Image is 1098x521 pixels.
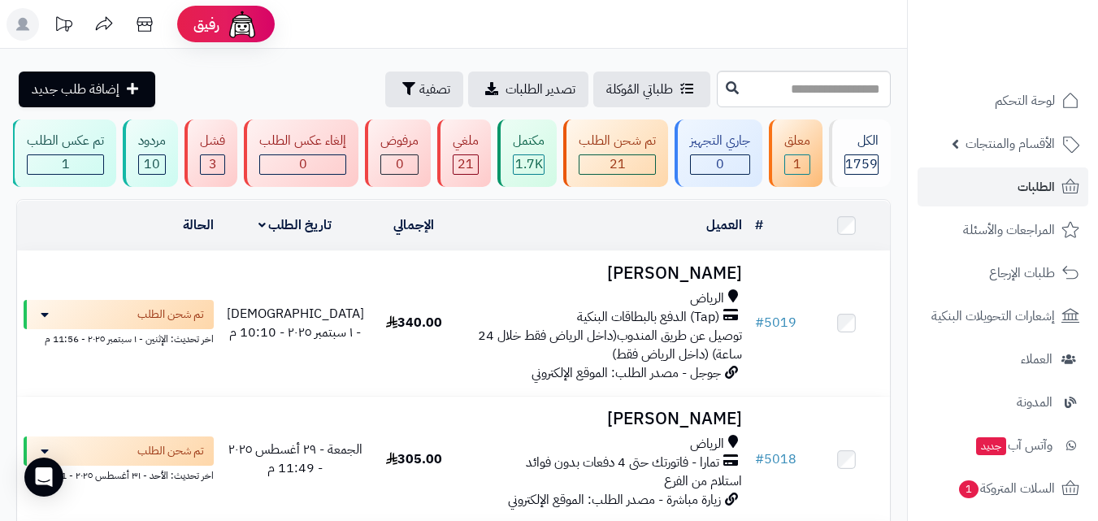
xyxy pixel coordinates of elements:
[755,449,796,469] a: #5018
[139,155,165,174] div: 10
[918,340,1088,379] a: العملاء
[532,363,721,383] span: جوجل - مصدر الطلب: الموقع الإلكتروني
[193,15,219,34] span: رفيق
[464,410,742,428] h3: [PERSON_NAME]
[478,326,742,364] span: توصيل عن طريق المندوب(داخل الرياض فقط خلال 24 ساعة) (داخل الرياض فقط)
[579,155,655,174] div: 21
[785,155,809,174] div: 1
[560,119,671,187] a: تم شحن الطلب 21
[966,132,1055,155] span: الأقسام والمنتجات
[24,458,63,497] div: Open Intercom Messenger
[995,89,1055,112] span: لوحة التحكم
[918,81,1088,120] a: لوحة التحكم
[690,435,724,454] span: الرياض
[396,154,404,174] span: 0
[526,454,719,472] span: تمارا - فاتورتك حتى 4 دفعات بدون فوائد
[241,119,362,187] a: إلغاء عكس الطلب 0
[784,132,810,150] div: معلق
[28,155,103,174] div: 1
[137,443,204,459] span: تم شحن الطلب
[299,154,307,174] span: 0
[844,132,879,150] div: الكل
[259,132,346,150] div: إلغاء عكس الطلب
[506,80,575,99] span: تصدير الطلبات
[918,297,1088,336] a: إشعارات التحويلات البنكية
[691,155,749,174] div: 0
[386,313,442,332] span: 340.00
[434,119,494,187] a: ملغي 21
[918,254,1088,293] a: طلبات الإرجاع
[755,449,764,469] span: #
[514,155,544,174] div: 1696
[664,471,742,491] span: استلام من الفرع
[19,72,155,107] a: إضافة طلب جديد
[508,490,721,510] span: زيارة مباشرة - مصدر الطلب: الموقع الإلكتروني
[1017,391,1052,414] span: المدونة
[260,155,345,174] div: 0
[138,132,166,150] div: مردود
[987,44,1083,78] img: logo-2.png
[593,72,710,107] a: طلباتي المُوكلة
[181,119,241,187] a: فشل 3
[826,119,894,187] a: الكل1759
[690,289,724,308] span: الرياض
[119,119,181,187] a: مردود 10
[690,132,750,150] div: جاري التجهيز
[963,219,1055,241] span: المراجعات والأسئلة
[419,80,450,99] span: تصفية
[43,8,84,45] a: تحديثات المنصة
[362,119,434,187] a: مرفوض 0
[515,154,543,174] span: 1.7K
[959,480,979,498] span: 1
[845,154,878,174] span: 1759
[931,305,1055,328] span: إشعارات التحويلات البنكية
[226,8,258,41] img: ai-face.png
[228,440,362,478] span: الجمعة - ٢٩ أغسطس ٢٠٢٥ - 11:49 م
[918,383,1088,422] a: المدونة
[976,437,1006,455] span: جديد
[716,154,724,174] span: 0
[464,264,742,283] h3: [PERSON_NAME]
[606,80,673,99] span: طلباتي المُوكلة
[62,154,70,174] span: 1
[137,306,204,323] span: تم شحن الطلب
[453,132,479,150] div: ملغي
[989,262,1055,284] span: طلبات الإرجاع
[201,155,224,174] div: 3
[793,154,801,174] span: 1
[381,155,418,174] div: 0
[144,154,160,174] span: 10
[671,119,766,187] a: جاري التجهيز 0
[918,167,1088,206] a: الطلبات
[209,154,217,174] span: 3
[183,215,214,235] a: الحالة
[24,466,214,483] div: اخر تحديث: الأحد - ٣١ أغسطس ٢٠٢٥ - 3:31 م
[258,215,332,235] a: تاريخ الطلب
[385,72,463,107] button: تصفية
[755,313,796,332] a: #5019
[577,308,719,327] span: (Tap) الدفع بالبطاقات البنكية
[458,154,474,174] span: 21
[200,132,225,150] div: فشل
[454,155,478,174] div: 21
[393,215,434,235] a: الإجمالي
[974,434,1052,457] span: وآتس آب
[24,329,214,346] div: اخر تحديث: الإثنين - ١ سبتمبر ٢٠٢٥ - 11:56 م
[27,132,104,150] div: تم عكس الطلب
[918,426,1088,465] a: وآتس آبجديد
[755,313,764,332] span: #
[8,119,119,187] a: تم عكس الطلب 1
[918,469,1088,508] a: السلات المتروكة1
[1021,348,1052,371] span: العملاء
[468,72,588,107] a: تصدير الطلبات
[610,154,626,174] span: 21
[32,80,119,99] span: إضافة طلب جديد
[918,211,1088,250] a: المراجعات والأسئلة
[227,304,364,342] span: [DEMOGRAPHIC_DATA] - ١ سبتمبر ٢٠٢٥ - 10:10 م
[755,215,763,235] a: #
[494,119,560,187] a: مكتمل 1.7K
[706,215,742,235] a: العميل
[957,477,1055,500] span: السلات المتروكة
[1018,176,1055,198] span: الطلبات
[579,132,656,150] div: تم شحن الطلب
